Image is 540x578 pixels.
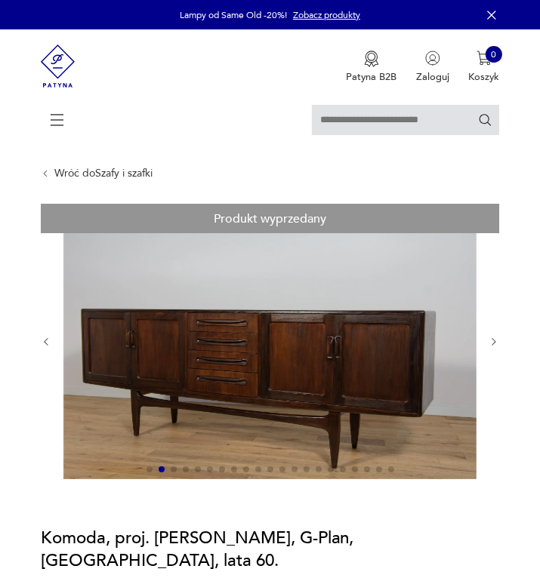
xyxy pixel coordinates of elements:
[346,51,397,84] button: Patyna B2B
[41,527,500,573] h1: Komoda, proj. [PERSON_NAME], G-Plan, [GEOGRAPHIC_DATA], lata 60.
[468,51,499,84] button: 0Koszyk
[364,51,379,67] img: Ikona medalu
[477,51,492,66] img: Ikona koszyka
[346,51,397,84] a: Ikona medaluPatyna B2B
[486,46,502,63] div: 0
[41,29,76,103] img: Patyna - sklep z meblami i dekoracjami vintage
[425,51,440,66] img: Ikonka użytkownika
[63,204,477,479] img: Zdjęcie produktu Komoda, proj. V. Wilkins, G-Plan, Wielka Brytania, lata 60.
[54,168,153,180] a: Wróć doSzafy i szafki
[468,70,499,84] p: Koszyk
[416,70,449,84] p: Zaloguj
[346,70,397,84] p: Patyna B2B
[293,9,360,21] a: Zobacz produkty
[41,204,500,233] div: Produkt wyprzedany
[478,112,492,127] button: Szukaj
[180,9,287,21] p: Lampy od Same Old -20%!
[416,51,449,84] button: Zaloguj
